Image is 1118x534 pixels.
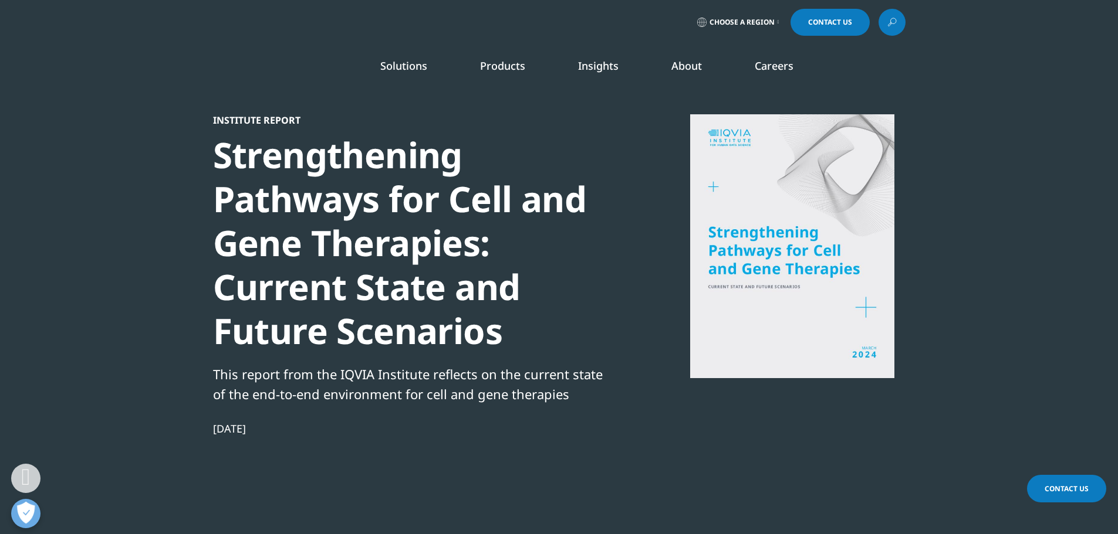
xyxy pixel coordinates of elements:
[213,421,616,436] div: [DATE]
[808,19,852,26] span: Contact Us
[710,18,775,27] span: Choose a Region
[1045,484,1089,494] span: Contact Us
[213,133,616,353] div: Strengthening Pathways for Cell and Gene Therapies: Current State and Future Scenarios
[578,59,619,73] a: Insights
[312,41,906,96] nav: Primary
[671,59,702,73] a: About
[380,59,427,73] a: Solutions
[213,364,616,404] div: This report from the IQVIA Institute reflects on the current state of the end-to-end environment ...
[11,499,40,528] button: Open Preferences
[1027,475,1106,502] a: Contact Us
[213,114,616,126] div: Institute Report
[791,9,870,36] a: Contact Us
[755,59,793,73] a: Careers
[480,59,525,73] a: Products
